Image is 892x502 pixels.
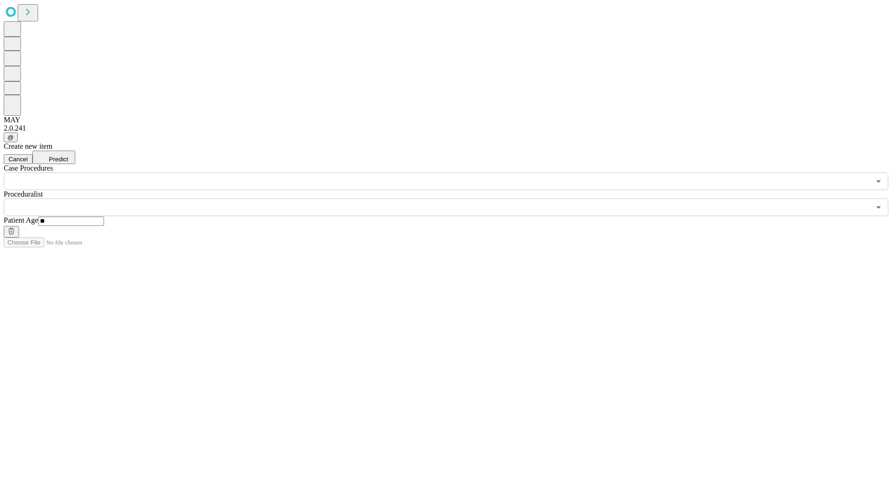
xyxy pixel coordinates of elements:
span: @ [7,134,14,141]
span: Cancel [8,156,28,163]
div: 2.0.241 [4,124,888,132]
span: Predict [49,156,68,163]
span: Scheduled Procedure [4,164,53,172]
button: Cancel [4,154,33,164]
span: Create new item [4,142,52,150]
button: Open [872,175,885,188]
button: @ [4,132,18,142]
span: Patient Age [4,216,38,224]
button: Open [872,201,885,214]
div: MAY [4,116,888,124]
button: Predict [33,151,75,164]
span: Proceduralist [4,190,43,198]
